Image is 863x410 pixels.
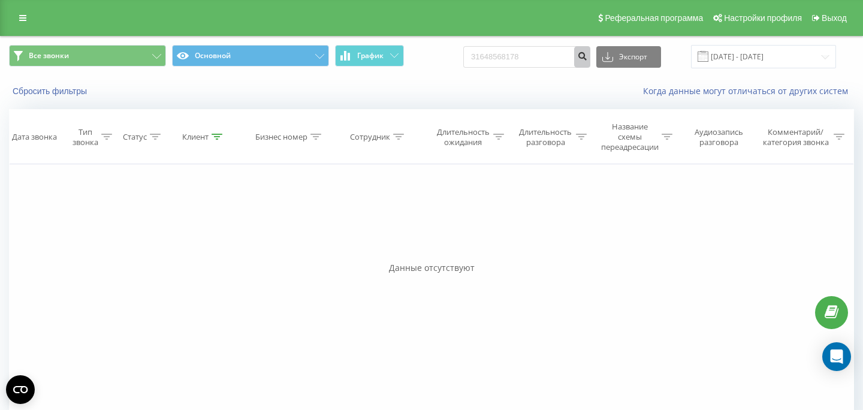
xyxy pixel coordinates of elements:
div: Клиент [182,132,209,142]
button: Сбросить фильтры [9,86,93,97]
span: Выход [822,13,847,23]
div: Комментарий/категория звонка [761,127,831,147]
div: Open Intercom Messenger [822,342,851,371]
div: Сотрудник [350,132,390,142]
div: Статус [123,132,147,142]
div: Бизнес номер [255,132,307,142]
div: Длительность ожидания [436,127,491,147]
div: Аудиозапись разговора [686,127,752,147]
button: Основной [172,45,329,67]
div: Данные отсутствуют [9,262,854,274]
div: Длительность разговора [518,127,573,147]
button: Open CMP widget [6,375,35,404]
input: Поиск по номеру [463,46,590,68]
div: Дата звонка [12,132,57,142]
div: Название схемы переадресации [601,122,659,152]
span: График [357,52,384,60]
span: Реферальная программа [605,13,703,23]
a: Когда данные могут отличаться от других систем [643,85,854,97]
span: Все звонки [29,51,69,61]
button: Все звонки [9,45,166,67]
button: Экспорт [596,46,661,68]
span: Настройки профиля [724,13,802,23]
button: График [335,45,404,67]
div: Тип звонка [73,127,98,147]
